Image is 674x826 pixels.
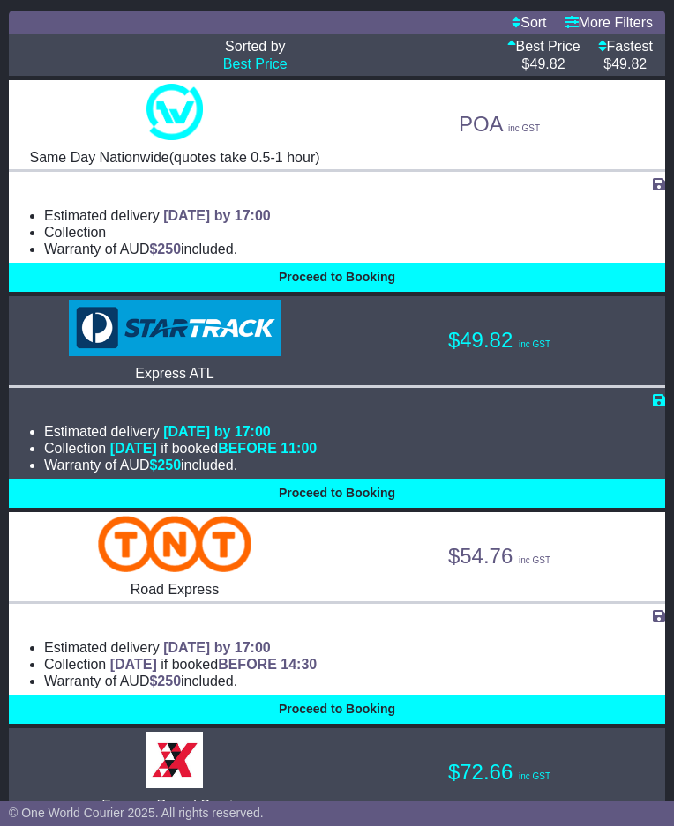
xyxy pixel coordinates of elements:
li: Estimated delivery [44,639,665,656]
span: 14:30 [281,657,317,672]
span: inc GST [519,555,550,565]
p: $54.76 [346,544,653,569]
span: 11:00 [281,441,317,456]
img: StarTrack: Express ATL [69,300,280,356]
span: $ [149,458,181,473]
p: Sorted by [21,38,490,55]
button: Proceed to Booking [9,695,665,724]
span: 250 [157,673,181,688]
span: 250 [157,242,181,257]
p: $ [598,56,653,72]
a: Sort [512,15,546,30]
span: [DATE] by 17:00 [163,424,271,439]
span: inc GST [508,123,540,133]
a: Best Price [223,56,288,71]
span: [DATE] by 17:00 [163,640,271,655]
span: Same Day Nationwide(quotes take 0.5-1 hour) [29,150,319,165]
li: Warranty of AUD included. [44,457,665,473]
p: $72.66 [346,760,653,785]
span: 49.82 [530,56,565,71]
a: Best Price [507,39,580,54]
span: BEFORE [218,441,277,456]
a: More Filters [565,15,653,30]
span: Express Parcel Service [101,798,247,813]
span: © One World Courier 2025. All rights reserved. [9,806,264,820]
li: Collection [44,656,665,673]
span: $ [149,242,181,257]
li: Warranty of AUD included. [44,673,665,689]
span: $ [149,673,181,688]
span: 49.82 [611,56,647,71]
li: Estimated delivery [44,423,665,440]
li: Collection [44,440,665,457]
span: [DATE] by 17:00 [163,208,271,223]
span: if booked [110,441,317,456]
span: BEFORE [218,657,277,672]
span: if booked [110,657,317,672]
span: inc GST [519,771,550,781]
span: 250 [157,458,181,473]
span: Express ATL [135,366,214,381]
p: $49.82 [346,328,653,353]
span: [DATE] [110,657,157,672]
li: Collection [44,224,665,241]
img: One World Courier: Same Day Nationwide(quotes take 0.5-1 hour) [146,84,203,140]
li: Warranty of AUD included. [44,241,665,257]
span: inc GST [519,339,550,349]
p: POA [346,112,653,138]
button: Proceed to Booking [9,263,665,292]
li: Estimated delivery [44,207,665,224]
span: Road Express [131,582,220,597]
span: [DATE] [110,441,157,456]
img: Border Express: Express Parcel Service [146,732,203,788]
img: TNT Domestic: Road Express [98,516,251,572]
p: $ [507,56,580,72]
button: Proceed to Booking [9,479,665,508]
a: Fastest [598,39,653,54]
